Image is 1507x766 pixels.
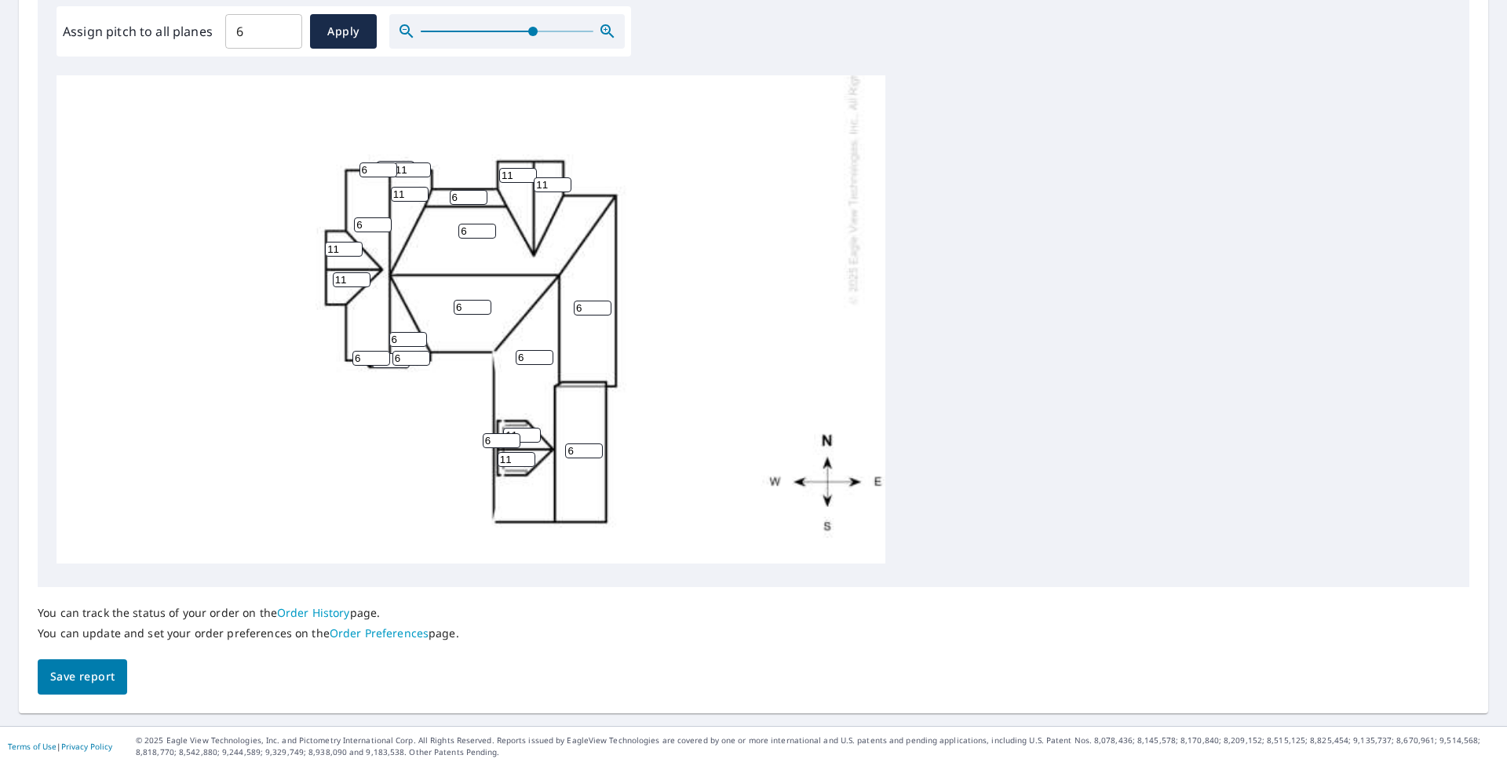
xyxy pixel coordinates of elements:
a: Order Preferences [330,626,429,640]
span: Apply [323,22,364,42]
button: Save report [38,659,127,695]
a: Privacy Policy [61,741,112,752]
p: You can track the status of your order on the page. [38,606,459,620]
p: You can update and set your order preferences on the page. [38,626,459,640]
button: Apply [310,14,377,49]
span: Save report [50,667,115,687]
label: Assign pitch to all planes [63,22,213,41]
p: | [8,742,112,751]
input: 00.0 [225,9,302,53]
a: Terms of Use [8,741,57,752]
p: © 2025 Eagle View Technologies, Inc. and Pictometry International Corp. All Rights Reserved. Repo... [136,735,1499,758]
a: Order History [277,605,350,620]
